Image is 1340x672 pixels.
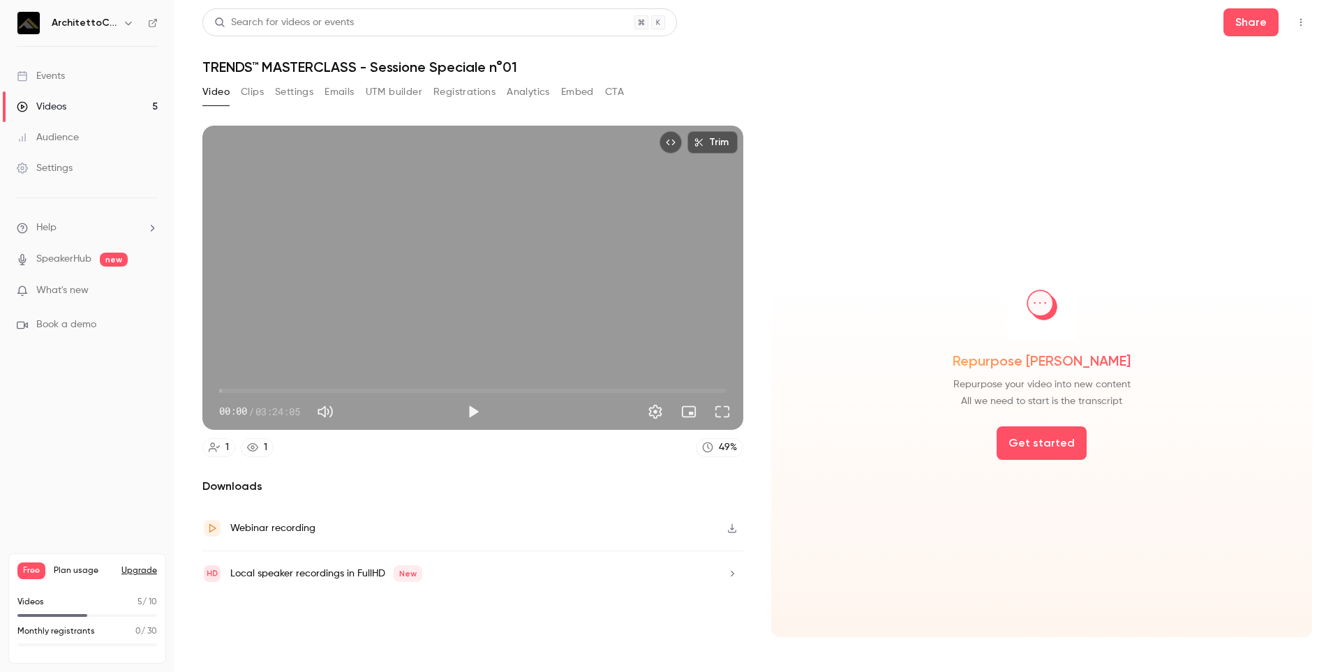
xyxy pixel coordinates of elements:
button: Settings [275,81,313,103]
li: help-dropdown-opener [17,221,158,235]
button: Video [202,81,230,103]
div: Videos [17,100,66,114]
button: Top Bar Actions [1290,11,1312,33]
button: Turn on miniplayer [675,398,703,426]
h1: TRENDS™ MASTERCLASS - Sessione Speciale n°01 [202,59,1312,75]
span: Repurpose [PERSON_NAME] [953,351,1131,371]
a: 1 [241,438,274,457]
span: / [248,404,254,419]
div: Webinar recording [230,520,315,537]
span: What's new [36,283,89,298]
h2: Downloads [202,478,743,495]
p: Videos [17,596,44,608]
button: Clips [241,81,264,103]
p: / 30 [135,625,157,638]
a: 1 [202,438,235,457]
button: UTM builder [366,81,422,103]
div: Local speaker recordings in FullHD [230,565,422,582]
button: Emails [325,81,354,103]
div: Search for videos or events [214,15,354,30]
button: CTA [605,81,624,103]
button: Trim [687,131,738,154]
div: 49 % [719,440,737,455]
button: Share [1223,8,1279,36]
h6: ArchitettoClub [52,16,117,30]
p: Monthly registrants [17,625,95,638]
button: Full screen [708,398,736,426]
span: 03:24:05 [255,404,300,419]
button: Mute [311,398,339,426]
span: New [394,565,422,582]
span: Plan usage [54,565,113,576]
span: 00:00 [219,404,247,419]
button: Analytics [507,81,550,103]
button: Get started [997,426,1087,460]
p: / 10 [137,596,157,608]
div: Events [17,69,65,83]
button: Settings [641,398,669,426]
span: 0 [135,627,141,636]
a: 49% [696,438,743,457]
a: SpeakerHub [36,252,91,267]
span: Help [36,221,57,235]
span: new [100,253,128,267]
div: 00:00 [219,404,300,419]
img: ArchitettoClub [17,12,40,34]
button: Play [459,398,487,426]
div: 1 [225,440,229,455]
div: Settings [17,161,73,175]
span: Free [17,562,45,579]
span: Repurpose your video into new content All we need to start is the transcript [953,376,1131,410]
button: Registrations [433,81,496,103]
span: Book a demo [36,318,96,332]
button: Embed video [660,131,682,154]
button: Upgrade [121,565,157,576]
div: 1 [264,440,267,455]
span: 5 [137,598,142,606]
button: Embed [561,81,594,103]
div: Audience [17,130,79,144]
